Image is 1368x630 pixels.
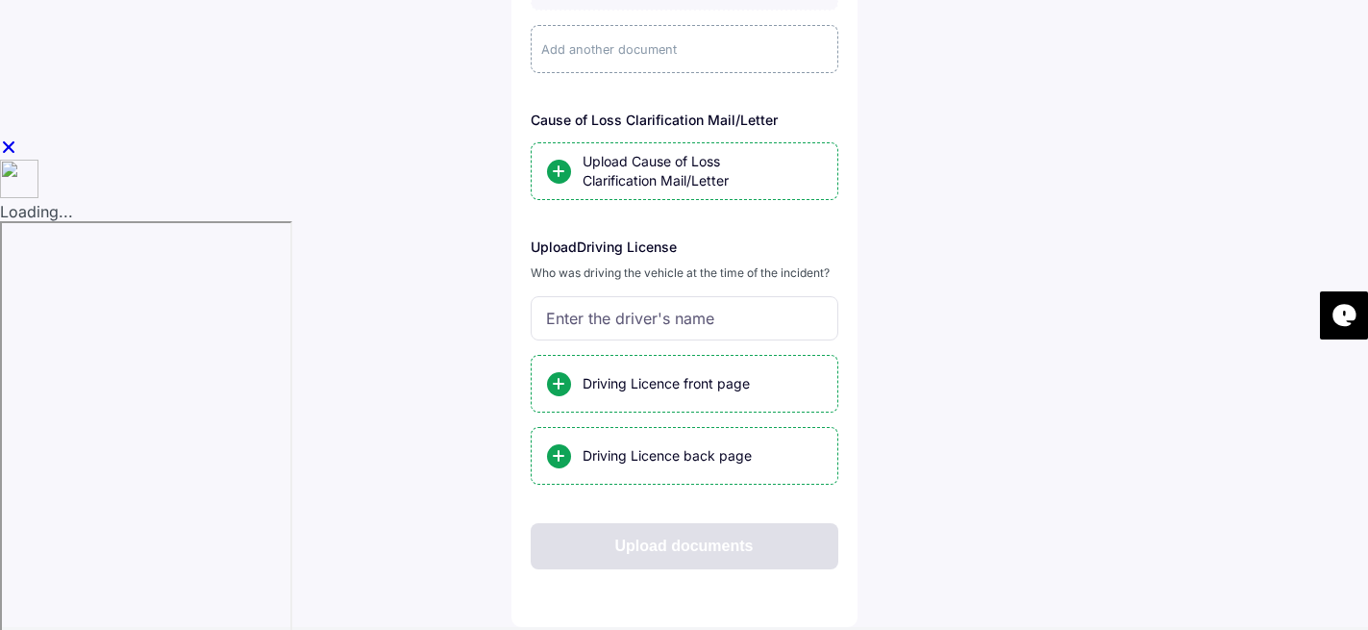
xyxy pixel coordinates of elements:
[583,152,822,190] div: Upload Cause of Loss Clarification Mail/Letter
[531,25,838,73] div: Add another document
[531,239,838,255] p: Upload Driving License
[531,265,838,282] div: Who was driving the vehicle at the time of the incident?
[583,374,822,393] div: Driving Licence front page
[531,112,838,128] div: Cause of Loss Clarification Mail/Letter
[583,446,822,466] div: Driving Licence back page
